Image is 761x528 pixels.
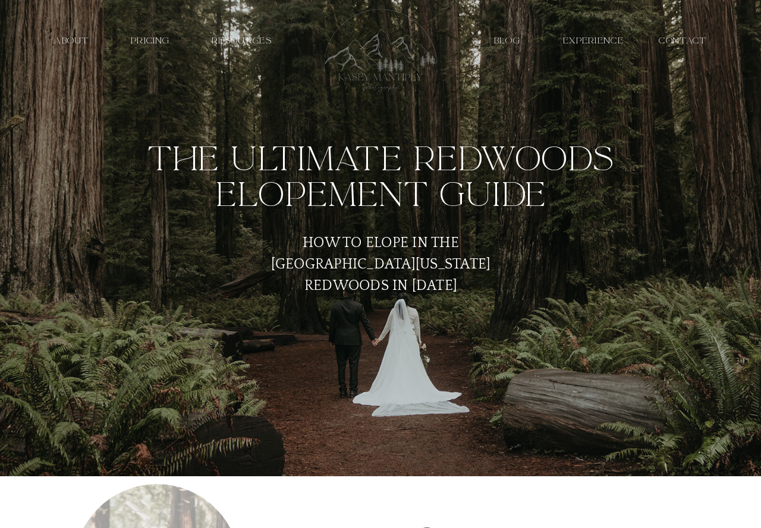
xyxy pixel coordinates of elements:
[560,35,627,46] a: EXPERIENCE
[44,35,99,46] a: about
[201,35,282,46] a: resources
[122,35,178,46] a: PRICING
[256,232,505,274] h2: How to Elope in the [GEOGRAPHIC_DATA][US_STATE] Redwoods in [DATE]
[128,141,633,213] h1: The Ultimate Redwoods Elopement Guide
[487,35,527,46] a: Blog
[654,35,712,46] a: contact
